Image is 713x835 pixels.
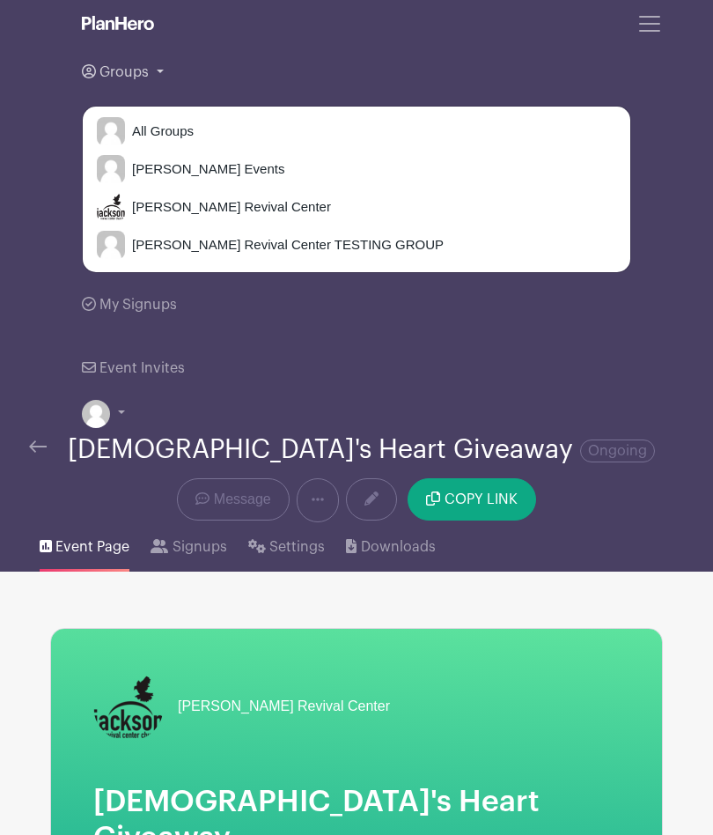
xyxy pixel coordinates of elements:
span: [PERSON_NAME] Revival Center [178,696,390,717]
a: Event Page [40,522,129,572]
span: Settings [269,536,325,558]
span: Event Page [55,536,129,558]
img: back-arrow-29a5d9b10d5bd6ae65dc969a981735edf675c4d7a1fe02e03b50dbd4ba3cdb55.svg [29,440,47,453]
button: Toggle navigation [626,7,673,41]
span: Message [214,489,271,510]
a: Signups [151,522,226,572]
span: Event Invites [99,361,185,375]
span: [PERSON_NAME] Events [125,159,284,180]
a: All Groups [83,114,630,149]
a: [PERSON_NAME] Revival Center [83,189,630,225]
a: Settings [248,522,325,572]
span: Signups [173,536,227,558]
img: default-ce2991bfa6775e67f084385cd625a349d9dcbb7a52a09fb2fda1e96e2d18dcdb.png [97,117,125,145]
a: Event Invites [82,336,185,400]
a: [PERSON_NAME] Events [83,151,630,187]
div: [DEMOGRAPHIC_DATA]'s Heart Giveaway [68,435,655,464]
span: COPY LINK [445,492,518,506]
img: logo_white-6c42ec7e38ccf1d336a20a19083b03d10ae64f83f12c07503d8b9e83406b4c7d.svg [82,16,154,30]
span: All Groups [125,122,194,142]
span: [PERSON_NAME] Revival Center TESTING GROUP [125,235,444,255]
span: Ongoing [580,440,655,462]
span: Groups [99,65,149,79]
a: My Signups [82,273,177,336]
a: [PERSON_NAME] Revival Center TESTING GROUP [83,227,630,262]
span: [PERSON_NAME] Revival Center [125,197,331,218]
button: COPY LINK [408,478,535,521]
img: JRC%20Vertical%20Logo.png [93,671,164,742]
img: default-ce2991bfa6775e67f084385cd625a349d9dcbb7a52a09fb2fda1e96e2d18dcdb.png [82,400,110,428]
a: Groups [82,41,631,104]
span: Downloads [361,536,436,558]
img: default-ce2991bfa6775e67f084385cd625a349d9dcbb7a52a09fb2fda1e96e2d18dcdb.png [97,155,125,183]
img: default-ce2991bfa6775e67f084385cd625a349d9dcbb7a52a09fb2fda1e96e2d18dcdb.png [97,231,125,259]
a: Downloads [346,522,435,572]
img: JRC%20Vertical%20Logo.png [97,193,125,221]
div: Groups [82,106,631,273]
a: Message [177,478,289,521]
span: My Signups [99,298,177,312]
